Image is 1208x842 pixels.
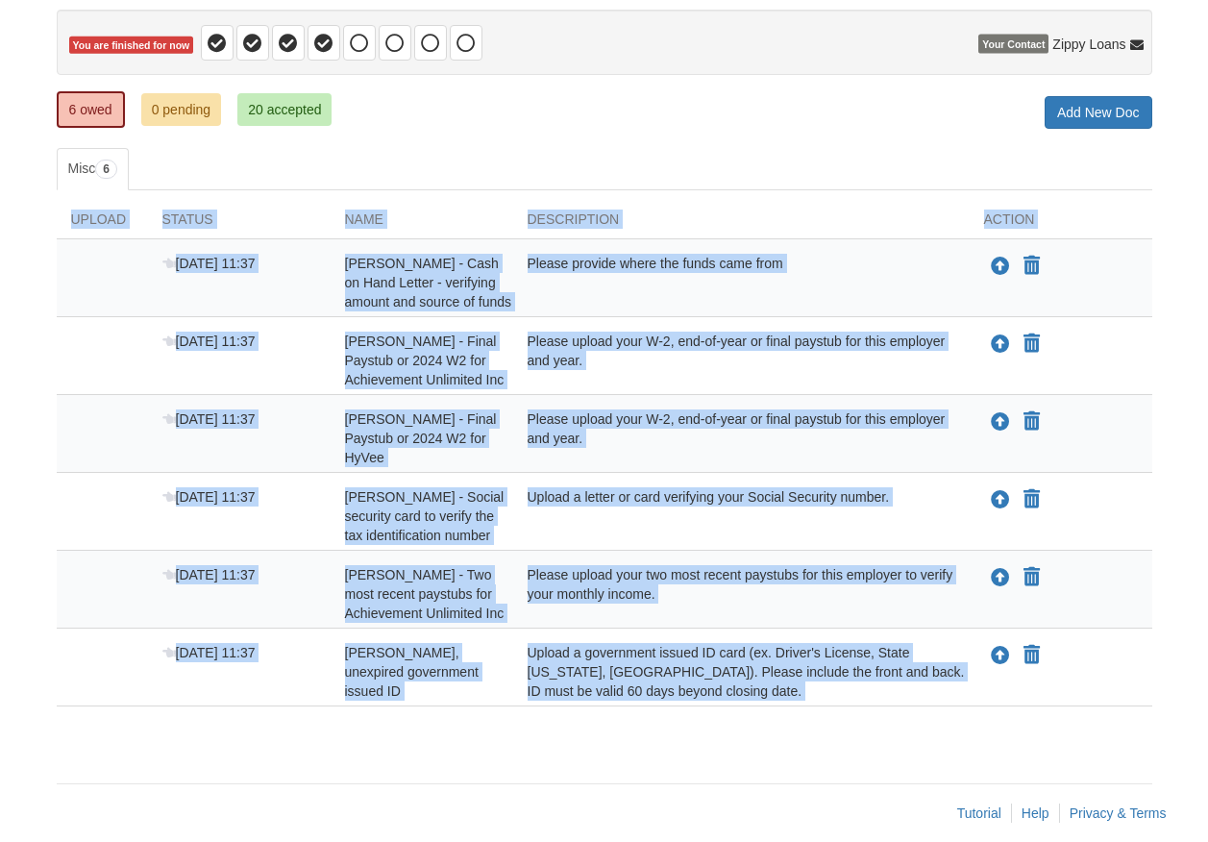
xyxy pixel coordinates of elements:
span: [DATE] 11:37 [162,411,256,427]
span: [PERSON_NAME] - Two most recent paystubs for Achievement Unlimited Inc [345,567,505,621]
span: You are finished for now [69,37,194,55]
div: Please upload your W-2, end-of-year or final paystub for this employer and year. [513,409,970,467]
div: Description [513,210,970,238]
a: 0 pending [141,93,222,126]
span: [DATE] 11:37 [162,256,256,271]
button: Declare Carol Smith - Valid, unexpired government issued ID not applicable [1022,644,1042,667]
button: Declare Carol Smith - Final Paystub or 2024 W2 for HyVee not applicable [1022,410,1042,433]
a: Misc [57,148,129,190]
span: 6 [95,160,117,179]
a: Privacy & Terms [1070,805,1167,821]
span: Zippy Loans [1052,35,1125,54]
button: Declare Carol Smith - Cash on Hand Letter - verifying amount and source of funds not applicable [1022,255,1042,278]
span: [DATE] 11:37 [162,489,256,505]
button: Upload Carol Smith - Social security card to verify the tax identification number [989,487,1012,512]
span: [DATE] 11:37 [162,334,256,349]
div: Status [148,210,331,238]
div: Upload [57,210,148,238]
div: Upload a government issued ID card (ex. Driver's License, State [US_STATE], [GEOGRAPHIC_DATA]). P... [513,643,970,701]
a: Tutorial [957,805,1001,821]
span: [PERSON_NAME] - Cash on Hand Letter - verifying amount and source of funds [345,256,512,310]
div: Please upload your W-2, end-of-year or final paystub for this employer and year. [513,332,970,389]
span: Your Contact [978,35,1048,54]
span: [DATE] 11:37 [162,567,256,582]
span: [PERSON_NAME] - Final Paystub or 2024 W2 for Achievement Unlimited Inc [345,334,505,387]
button: Upload Carol Smith - Two most recent paystubs for Achievement Unlimited Inc [989,565,1012,590]
span: [PERSON_NAME] - Social security card to verify the tax identification number [345,489,505,543]
button: Declare Carol Smith - Social security card to verify the tax identification number not applicable [1022,488,1042,511]
span: [PERSON_NAME] - Final Paystub or 2024 W2 for HyVee [345,411,497,465]
button: Declare Carol Smith - Two most recent paystubs for Achievement Unlimited Inc not applicable [1022,566,1042,589]
button: Upload Carol Smith - Final Paystub or 2024 W2 for Achievement Unlimited Inc [989,332,1012,357]
span: [DATE] 11:37 [162,645,256,660]
div: Please provide where the funds came from [513,254,970,311]
div: Action [970,210,1152,238]
button: Declare Carol Smith - Final Paystub or 2024 W2 for Achievement Unlimited Inc not applicable [1022,333,1042,356]
a: Help [1022,805,1049,821]
div: Upload a letter or card verifying your Social Security number. [513,487,970,545]
div: Please upload your two most recent paystubs for this employer to verify your monthly income. [513,565,970,623]
a: Add New Doc [1045,96,1152,129]
div: Name [331,210,513,238]
span: [PERSON_NAME], unexpired government issued ID [345,645,479,699]
a: 6 owed [57,91,125,128]
button: Upload Carol Smith - Valid, unexpired government issued ID [989,643,1012,668]
button: Upload Carol Smith - Cash on Hand Letter - verifying amount and source of funds [989,254,1012,279]
button: Upload Carol Smith - Final Paystub or 2024 W2 for HyVee [989,409,1012,434]
a: 20 accepted [237,93,332,126]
